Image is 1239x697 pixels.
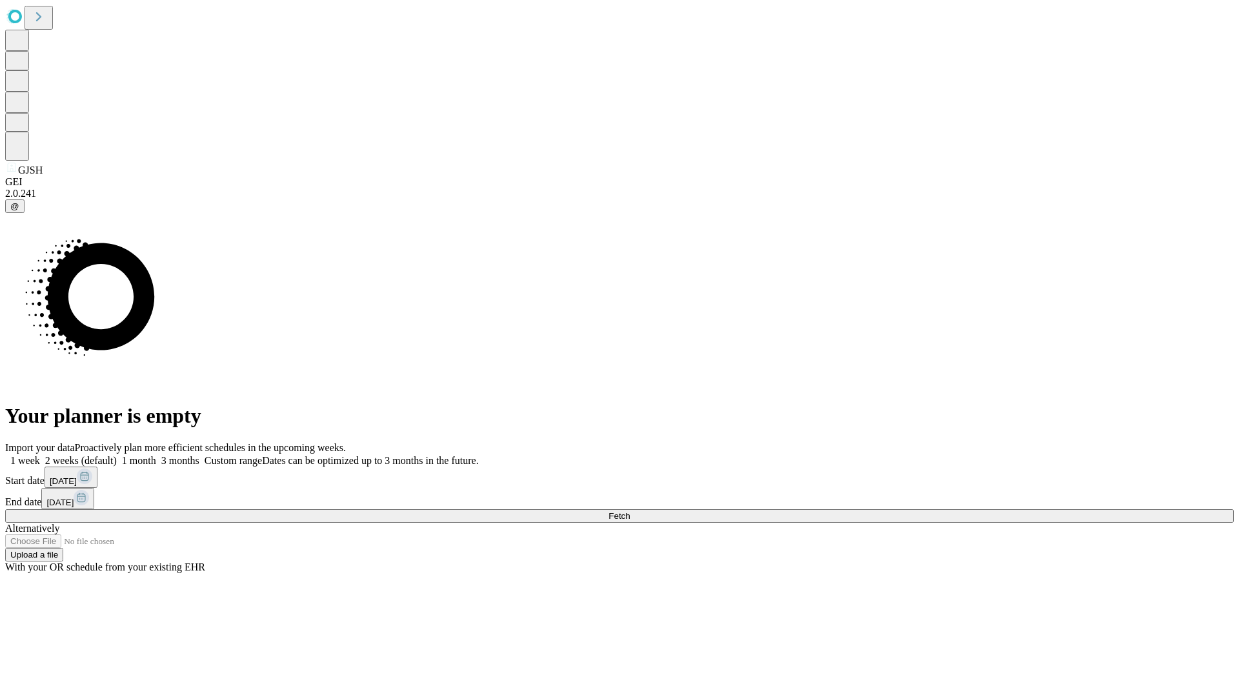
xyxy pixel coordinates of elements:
span: With your OR schedule from your existing EHR [5,561,205,572]
button: @ [5,199,25,213]
span: Dates can be optimized up to 3 months in the future. [262,455,478,466]
span: Proactively plan more efficient schedules in the upcoming weeks. [75,442,346,453]
div: 2.0.241 [5,188,1234,199]
button: Upload a file [5,548,63,561]
button: [DATE] [45,467,97,488]
span: Custom range [205,455,262,466]
span: 2 weeks (default) [45,455,117,466]
span: GJSH [18,165,43,176]
span: Alternatively [5,523,59,534]
span: 3 months [161,455,199,466]
span: @ [10,201,19,211]
span: 1 month [122,455,156,466]
h1: Your planner is empty [5,404,1234,428]
div: GEI [5,176,1234,188]
span: [DATE] [50,476,77,486]
button: Fetch [5,509,1234,523]
span: Fetch [609,511,630,521]
span: Import your data [5,442,75,453]
div: Start date [5,467,1234,488]
div: End date [5,488,1234,509]
span: 1 week [10,455,40,466]
span: [DATE] [46,498,74,507]
button: [DATE] [41,488,94,509]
